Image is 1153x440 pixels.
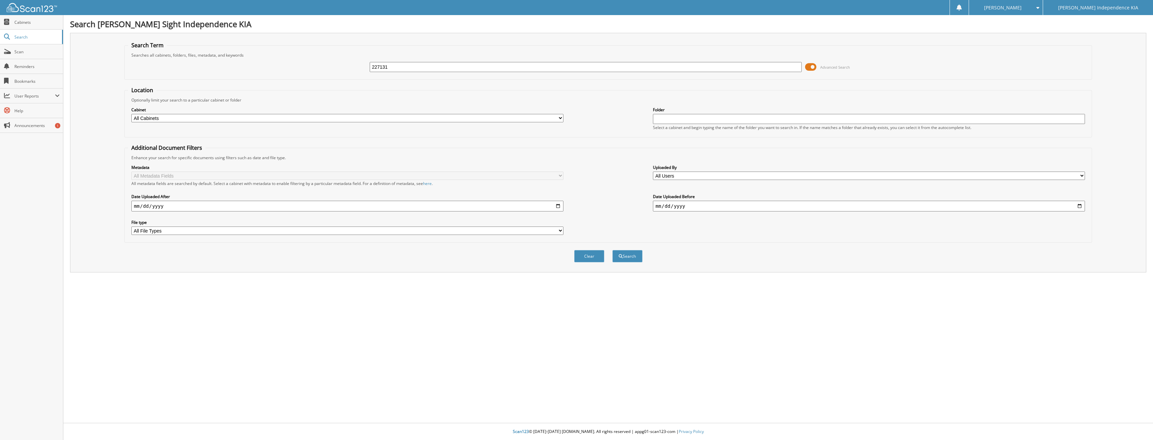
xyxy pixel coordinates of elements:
[128,97,1089,103] div: Optionally limit your search to a particular cabinet or folder
[128,86,157,94] legend: Location
[128,144,205,151] legend: Additional Document Filters
[14,64,60,69] span: Reminders
[1058,6,1138,10] span: [PERSON_NAME] Independence KIA
[14,108,60,114] span: Help
[679,429,704,434] a: Privacy Policy
[653,165,1085,170] label: Uploaded By
[984,6,1022,10] span: [PERSON_NAME]
[653,201,1085,211] input: end
[70,18,1146,29] h1: Search [PERSON_NAME] Sight Independence KIA
[131,194,564,199] label: Date Uploaded After
[128,42,167,49] legend: Search Term
[131,181,564,186] div: All metadata fields are searched by default. Select a cabinet with metadata to enable filtering b...
[14,49,60,55] span: Scan
[131,165,564,170] label: Metadata
[63,424,1153,440] div: © [DATE]-[DATE] [DOMAIN_NAME]. All rights reserved | appg01-scan123-com |
[820,65,850,70] span: Advanced Search
[55,123,60,128] div: 1
[14,78,60,84] span: Bookmarks
[574,250,604,262] button: Clear
[131,201,564,211] input: start
[7,3,57,12] img: scan123-logo-white.svg
[128,155,1089,161] div: Enhance your search for specific documents using filters such as date and file type.
[14,34,59,40] span: Search
[653,107,1085,113] label: Folder
[14,123,60,128] span: Announcements
[653,125,1085,130] div: Select a cabinet and begin typing the name of the folder you want to search in. If the name match...
[653,194,1085,199] label: Date Uploaded Before
[128,52,1089,58] div: Searches all cabinets, folders, files, metadata, and keywords
[131,219,564,225] label: File type
[14,19,60,25] span: Cabinets
[513,429,529,434] span: Scan123
[423,181,432,186] a: here
[131,107,564,113] label: Cabinet
[612,250,643,262] button: Search
[14,93,55,99] span: User Reports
